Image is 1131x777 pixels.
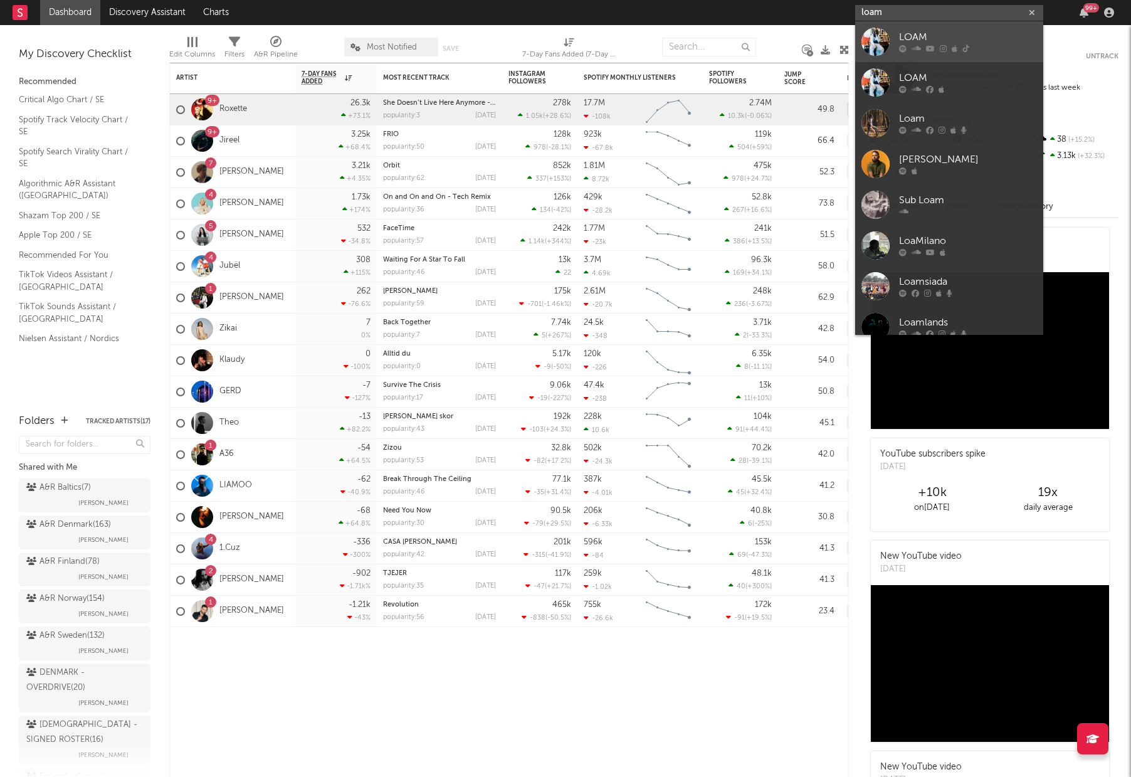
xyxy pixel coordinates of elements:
a: Back Together [383,319,431,326]
a: A&R Sweden(132)[PERSON_NAME] [19,626,150,660]
a: [PERSON_NAME] skor [383,413,453,420]
span: +32.3 % [1076,153,1105,160]
div: 3.13k [1035,148,1118,164]
span: +16.6 % [746,207,770,214]
div: [DATE] [475,394,496,401]
div: Instagram Followers [508,70,552,85]
div: 429k [584,193,602,201]
div: +73.1 % [341,112,371,120]
div: -108k [584,112,611,120]
div: On and On and On - Tech Remix [383,194,496,201]
div: A&R Pipeline [254,31,298,68]
div: [DATE] [475,175,496,182]
span: 5 [542,332,545,339]
span: 134 [540,207,551,214]
div: 4.69k [584,269,611,277]
a: DENMARK - OVERDRIVE(20)[PERSON_NAME] [19,663,150,712]
span: 22 [564,270,571,277]
div: LOAM [899,71,1037,86]
span: -50 % [553,364,569,371]
div: 104k [754,413,772,421]
div: popularity: 17 [383,394,423,401]
span: 7-Day Fans Added [302,70,342,85]
div: 5.17k [552,350,571,358]
div: 54.0 [784,353,834,368]
span: [PERSON_NAME] [78,569,129,584]
a: [PERSON_NAME] [219,198,284,209]
span: -19 [537,395,548,402]
a: [DEMOGRAPHIC_DATA] - SIGNED ROSTER(16)[PERSON_NAME] [19,716,150,764]
a: [PERSON_NAME] [219,230,284,240]
svg: Chart title [640,251,697,282]
a: Critical Algo Chart / SE [19,93,138,107]
div: -20.7k [584,300,613,309]
span: -33.3 % [749,332,770,339]
button: Save [443,45,459,52]
span: +15.2 % [1066,137,1095,144]
a: Loam [855,103,1043,144]
span: [PERSON_NAME] [78,495,129,510]
a: A36 [219,449,234,460]
a: Algorithmic A&R Assistant ([GEOGRAPHIC_DATA]) [19,177,138,203]
button: Tracked Artists(17) [86,418,150,425]
div: FaceTime [383,225,496,232]
div: Filters [224,47,245,62]
div: -100 % [344,362,371,371]
div: A&R Finland ( 78 ) [26,554,100,569]
div: ( ) [519,300,571,308]
div: [DATE] [475,206,496,213]
span: +267 % [547,332,569,339]
svg: Chart title [640,219,697,251]
div: 532 [357,225,371,233]
div: 175k [554,287,571,295]
div: popularity: 3 [383,112,420,119]
span: 978 [732,176,744,182]
div: 66.4 [784,134,834,149]
div: popularity: 46 [383,269,425,276]
svg: Chart title [640,345,697,376]
div: 7-Day Fans Added (7-Day Fans Added) [522,47,616,62]
a: A&R Baltics(7)[PERSON_NAME] [19,478,150,512]
div: ( ) [726,300,772,308]
div: +115 % [344,268,371,277]
div: Sweden - Signed Roster (39) [847,415,957,430]
a: Spotify Search Virality Chart / SE [19,145,138,171]
a: Apple Top 200 / SE [19,228,138,242]
a: She Doesn’t Live Here Anymore - T&A Demo [DATE] [383,100,550,107]
span: 169 [733,270,745,277]
div: 24.5k [584,319,604,327]
div: ( ) [520,237,571,245]
div: Sweden - Signed Roster (39) [847,227,957,242]
div: A&R Pipeline [254,47,298,62]
a: LIAMOO [219,480,252,491]
a: Alltid du [383,351,411,357]
a: [PERSON_NAME] [219,574,284,585]
div: 120k [584,350,601,358]
div: FRIO [383,131,496,138]
a: TJEJER [383,570,407,577]
div: [DATE] [475,144,496,151]
div: A&R Sweden ( 132 ) [26,628,105,643]
a: Nielsen Assistant / Nordics [19,332,138,346]
div: -127 % [345,394,371,402]
div: -226 [584,363,607,371]
div: 475k [754,162,772,170]
span: +28.6 % [545,113,569,120]
a: TikTok Sounds Assistant / [GEOGRAPHIC_DATA] [19,300,138,325]
div: -348 [584,332,608,340]
div: A&R Norway ( 154 ) [26,591,105,606]
div: Loamlands [899,315,1037,330]
button: 99+ [1080,8,1088,18]
a: Zizou [383,445,402,452]
a: Theo [219,418,239,428]
div: 2.61M [584,287,606,295]
div: 1.81M [584,162,605,170]
div: Alltid du [383,351,496,357]
div: 278k [553,99,571,107]
div: A&R Denmark (163) [847,164,927,179]
div: Waiting For A Star To Fall [383,256,496,263]
div: 126k [554,193,571,201]
div: 73.8 [784,196,834,211]
a: [PERSON_NAME] [219,292,284,303]
div: Back Together [383,319,496,326]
